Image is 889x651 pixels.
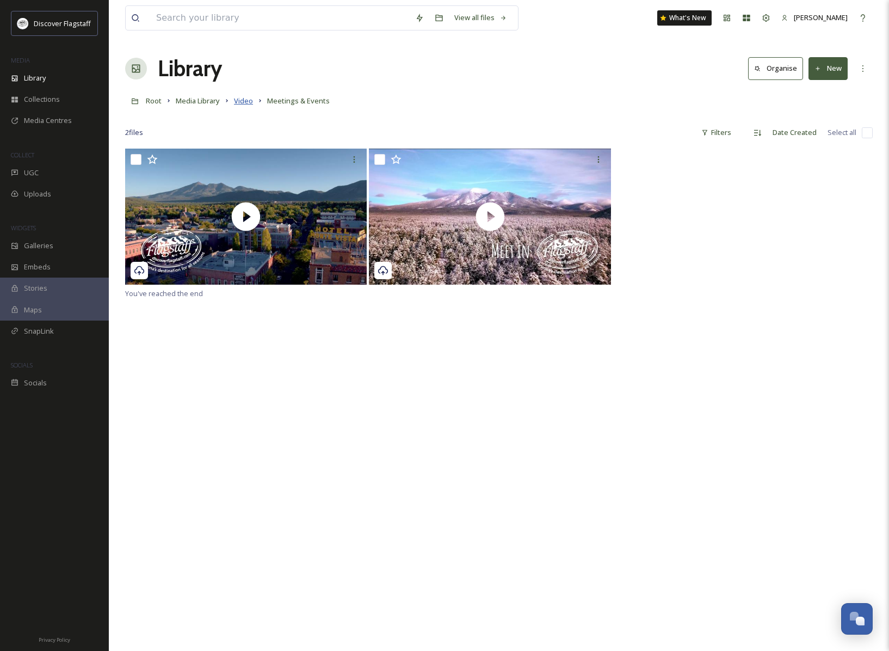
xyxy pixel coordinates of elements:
[24,283,47,293] span: Stories
[657,10,712,26] a: What's New
[39,632,70,646] a: Privacy Policy
[808,57,848,79] button: New
[696,122,737,143] div: Filters
[748,57,803,79] button: Organise
[24,94,60,105] span: Collections
[151,6,410,30] input: Search your library
[24,168,39,178] span: UGC
[794,13,848,22] span: [PERSON_NAME]
[267,96,330,106] span: Meetings & Events
[24,305,42,315] span: Maps
[234,96,253,106] span: Video
[776,7,853,28] a: [PERSON_NAME]
[24,241,53,251] span: Galleries
[828,127,856,138] span: Select all
[125,127,143,138] span: 2 file s
[176,96,220,106] span: Media Library
[176,94,220,107] a: Media Library
[11,361,33,369] span: SOCIALS
[234,94,253,107] a: Video
[39,636,70,643] span: Privacy Policy
[11,224,36,232] span: WIDGETS
[146,94,162,107] a: Root
[24,73,46,83] span: Library
[24,326,54,336] span: SnapLink
[748,57,808,79] a: Organise
[11,56,30,64] span: MEDIA
[158,52,222,85] a: Library
[267,94,330,107] a: Meetings & Events
[767,122,822,143] div: Date Created
[125,288,203,298] span: You've reached the end
[24,115,72,126] span: Media Centres
[449,7,513,28] a: View all files
[24,189,51,199] span: Uploads
[146,96,162,106] span: Root
[24,378,47,388] span: Socials
[34,19,91,28] span: Discover Flagstaff
[11,151,34,159] span: COLLECT
[125,149,367,285] img: thumbnail
[24,262,51,272] span: Embeds
[841,603,873,635] button: Open Chat
[369,149,610,285] img: thumbnail
[17,18,28,29] img: Untitled%20design%20(1).png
